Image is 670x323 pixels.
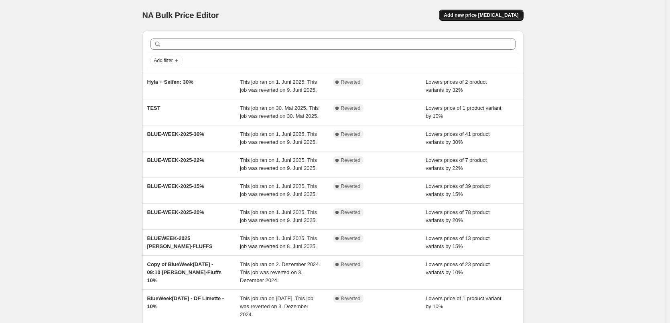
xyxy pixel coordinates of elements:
[426,295,501,309] span: Lowers price of 1 product variant by 10%
[341,261,361,268] span: Reverted
[147,157,204,163] span: BLUE-WEEK-2025-22%
[341,183,361,190] span: Reverted
[426,157,487,171] span: Lowers prices of 7 product variants by 22%
[147,105,160,111] span: TEST
[147,295,224,309] span: BlueWeek[DATE] - DF Limette - 10%
[341,157,361,164] span: Reverted
[240,235,317,249] span: This job ran on 1. Juni 2025. This job was reverted on 8. Juni 2025.
[240,209,317,223] span: This job ran on 1. Juni 2025. This job was reverted on 9. Juni 2025.
[240,105,319,119] span: This job ran on 30. Mai 2025. This job was reverted on 30. Mai 2025.
[147,235,213,249] span: BLUEWEEK-2025 [PERSON_NAME]-FLUFFS
[341,105,361,111] span: Reverted
[426,209,490,223] span: Lowers prices of 78 product variants by 20%
[240,157,317,171] span: This job ran on 1. Juni 2025. This job was reverted on 9. Juni 2025.
[444,12,518,18] span: Add new price [MEDICAL_DATA]
[341,235,361,242] span: Reverted
[154,57,173,64] span: Add filter
[426,261,490,275] span: Lowers prices of 23 product variants by 10%
[147,131,204,137] span: BLUE-WEEK-2025-30%
[240,261,320,283] span: This job ran on 2. Dezember 2024. This job was reverted on 3. Dezember 2024.
[426,79,487,93] span: Lowers prices of 2 product variants by 32%
[426,183,490,197] span: Lowers prices of 39 product variants by 15%
[426,235,490,249] span: Lowers prices of 13 product variants by 15%
[341,209,361,216] span: Reverted
[341,131,361,137] span: Reverted
[439,10,523,21] button: Add new price [MEDICAL_DATA]
[240,183,317,197] span: This job ran on 1. Juni 2025. This job was reverted on 9. Juni 2025.
[142,11,219,20] span: NA Bulk Price Editor
[426,105,501,119] span: Lowers price of 1 product variant by 10%
[147,209,204,215] span: BLUE-WEEK-2025-20%
[341,295,361,302] span: Reverted
[240,79,317,93] span: This job ran on 1. Juni 2025. This job was reverted on 9. Juni 2025.
[240,131,317,145] span: This job ran on 1. Juni 2025. This job was reverted on 9. Juni 2025.
[147,261,222,283] span: Copy of BlueWeek[DATE] - 09:10 [PERSON_NAME]-Fluffs 10%
[240,295,313,317] span: This job ran on [DATE]. This job was reverted on 3. Dezember 2024.
[426,131,490,145] span: Lowers prices of 41 product variants by 30%
[150,56,183,65] button: Add filter
[147,79,193,85] span: Hyla + Seifen: 30%
[147,183,204,189] span: BLUE-WEEK-2025-15%
[341,79,361,85] span: Reverted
